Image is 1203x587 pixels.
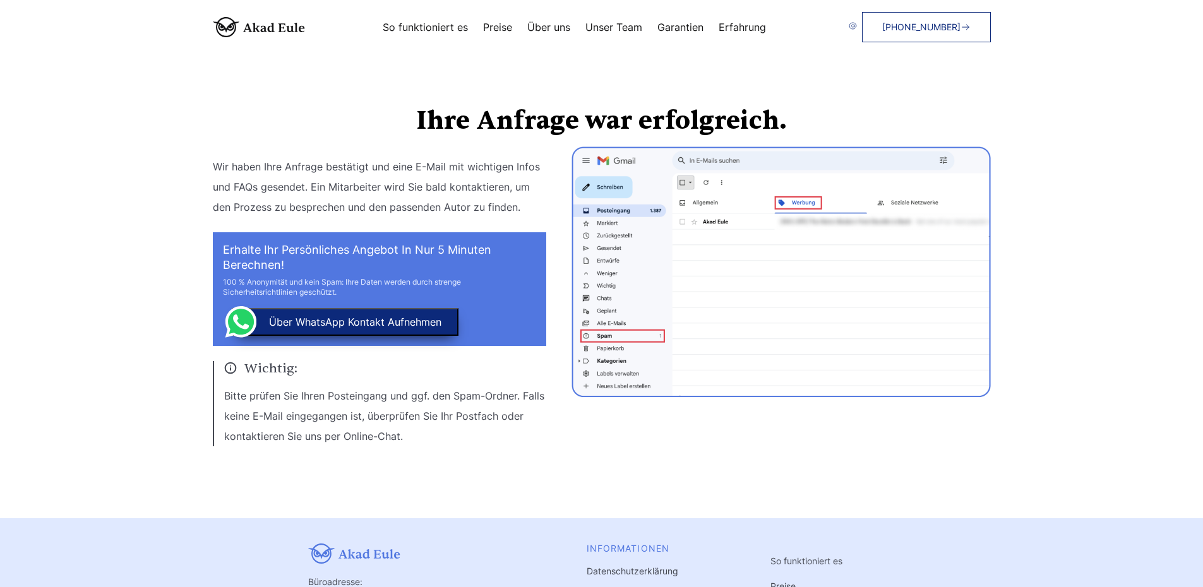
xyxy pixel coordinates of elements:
a: So funktioniert es [770,555,842,566]
a: Unser Team [585,22,642,32]
a: Über uns [527,22,570,32]
img: email [849,22,857,30]
button: über WhatsApp Kontakt aufnehmen [232,308,458,336]
a: Preise [483,22,512,32]
div: INFORMATIONEN [587,543,735,554]
a: Datenschutzerklärung [587,566,678,576]
a: [PHONE_NUMBER] [862,12,991,42]
span: [PHONE_NUMBER] [882,22,961,32]
img: thanks [572,146,991,397]
h1: Ihre Anfrage war erfolgreich. [213,109,991,134]
a: Erfahrung [719,22,766,32]
p: Bitte prüfen Sie Ihren Posteingang und ggf. den Spam-Ordner. Falls keine E-Mail eingegangen ist, ... [224,386,546,446]
p: Wir haben Ihre Anfrage bestätigt und eine E-Mail mit wichtigen Infos und FAQs gesendet. Ein Mitar... [213,157,546,217]
img: logo [213,17,305,37]
div: 100 % Anonymität und kein Spam: Ihre Daten werden durch strenge Sicherheitsrichtlinien geschützt. [223,277,536,297]
a: Garantien [657,22,703,32]
h2: Erhalte Ihr persönliches Angebot in nur 5 Minuten berechnen! [223,242,536,273]
span: Wichtig: [224,361,546,376]
a: So funktioniert es [383,22,468,32]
